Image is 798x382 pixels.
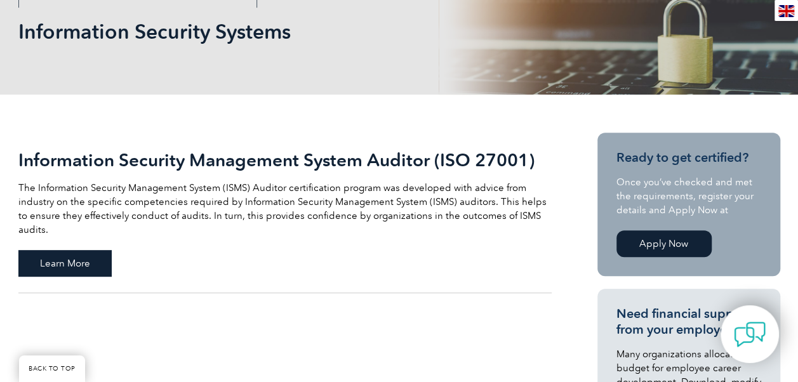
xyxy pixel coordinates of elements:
[616,230,712,257] a: Apply Now
[734,319,766,350] img: contact-chat.png
[616,306,761,338] h3: Need financial support from your employer?
[18,181,552,237] p: The Information Security Management System (ISMS) Auditor certification program was developed wit...
[18,133,552,293] a: Information Security Management System Auditor (ISO 27001) The Information Security Management Sy...
[616,150,761,166] h3: Ready to get certified?
[19,355,85,382] a: BACK TO TOP
[616,175,761,217] p: Once you’ve checked and met the requirements, register your details and Apply Now at
[18,150,552,170] h2: Information Security Management System Auditor (ISO 27001)
[18,19,506,44] h1: Information Security Systems
[18,250,112,277] span: Learn More
[778,5,794,17] img: en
